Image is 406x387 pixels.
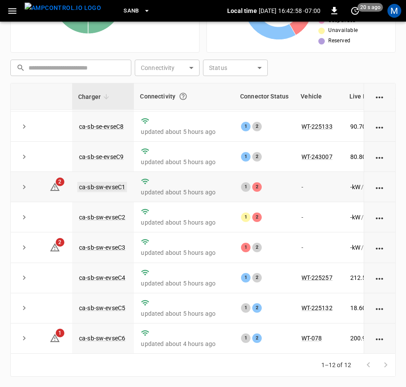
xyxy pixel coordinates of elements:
a: 2 [50,183,60,190]
div: action cell options [374,92,385,101]
a: ca-sb-sw-evseC6 [79,335,125,342]
div: 1 [241,303,251,313]
div: 2 [252,273,262,282]
p: updated about 5 hours ago [141,127,227,136]
div: 1 [241,243,251,252]
button: SanB [120,3,154,19]
div: 2 [252,182,262,192]
div: 2 [252,122,262,131]
button: expand row [18,271,31,284]
div: action cell options [374,152,385,161]
a: ca-sb-sw-evseC5 [79,305,125,311]
div: / 360 kW [350,273,400,282]
div: action cell options [374,243,385,252]
div: 2 [252,303,262,313]
span: 2 [56,178,64,186]
th: Vehicle [295,83,343,110]
a: WT-225132 [301,305,332,311]
a: ca-sb-sw-evseC2 [79,214,125,221]
button: Connection between the charger and our software. [175,89,191,104]
span: 20 s ago [358,3,383,12]
div: action cell options [374,122,385,131]
a: ca-sb-se-evseC8 [79,123,124,130]
p: 90.70 kW [350,122,374,131]
span: SanB [124,6,139,16]
div: action cell options [374,213,385,222]
img: ampcontrol.io logo [25,3,101,13]
div: 1 [241,152,251,162]
p: Local time [227,6,257,15]
a: WT-225257 [301,274,332,281]
p: 200.90 kW [350,334,378,343]
p: - kW [350,183,360,191]
button: expand row [18,332,31,345]
span: Unavailable [328,26,358,35]
p: updated about 5 hours ago [141,248,227,257]
div: Connectivity [140,89,228,104]
span: Charger [78,92,112,102]
p: updated about 5 hours ago [141,218,227,227]
div: / 360 kW [350,213,400,222]
p: updated about 5 hours ago [141,279,227,288]
a: 1 [50,334,60,341]
p: - kW [350,243,360,252]
div: profile-icon [387,4,401,18]
div: 1 [241,213,251,222]
div: action cell options [374,273,385,282]
button: expand row [18,181,31,193]
p: 1–12 of 12 [321,361,352,369]
button: set refresh interval [348,4,362,18]
td: - [295,232,343,263]
div: 1 [241,273,251,282]
a: ca-sb-sw-evseC4 [79,274,125,281]
button: expand row [18,241,31,254]
div: / 360 kW [350,243,400,252]
div: 1 [241,182,251,192]
a: WT-078 [301,335,322,342]
div: action cell options [374,334,385,343]
p: updated about 5 hours ago [141,188,227,197]
button: expand row [18,120,31,133]
a: ca-sb-sw-evseC1 [77,182,127,192]
p: updated about 4 hours ago [141,339,227,348]
span: Reserved [328,37,350,45]
p: - kW [350,213,360,222]
a: WT-243007 [301,153,332,160]
div: 1 [241,333,251,343]
p: 18.60 kW [350,304,374,312]
p: updated about 5 hours ago [141,309,227,318]
div: / 360 kW [350,152,400,161]
button: expand row [18,211,31,224]
div: / 360 kW [350,183,400,191]
p: 80.80 kW [350,152,374,161]
p: 212.50 kW [350,273,378,282]
a: ca-sb-se-evseC9 [79,153,124,160]
div: 2 [252,152,262,162]
div: 1 [241,122,251,131]
div: action cell options [374,304,385,312]
a: 2 [50,244,60,251]
div: / 360 kW [350,122,400,131]
p: updated about 5 hours ago [141,158,227,166]
th: Connector Status [234,83,295,110]
p: [DATE] 16:42:58 -07:00 [259,6,320,15]
button: expand row [18,150,31,163]
div: / 360 kW [350,304,400,312]
div: 2 [252,243,262,252]
div: 2 [252,213,262,222]
a: ca-sb-sw-evseC3 [79,244,125,251]
div: / 360 kW [350,334,400,343]
a: WT-225133 [301,123,332,130]
div: action cell options [374,183,385,191]
button: expand row [18,301,31,314]
div: 2 [252,333,262,343]
span: 1 [56,329,64,337]
td: - [295,172,343,202]
span: 2 [56,238,64,247]
td: - [295,202,343,232]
